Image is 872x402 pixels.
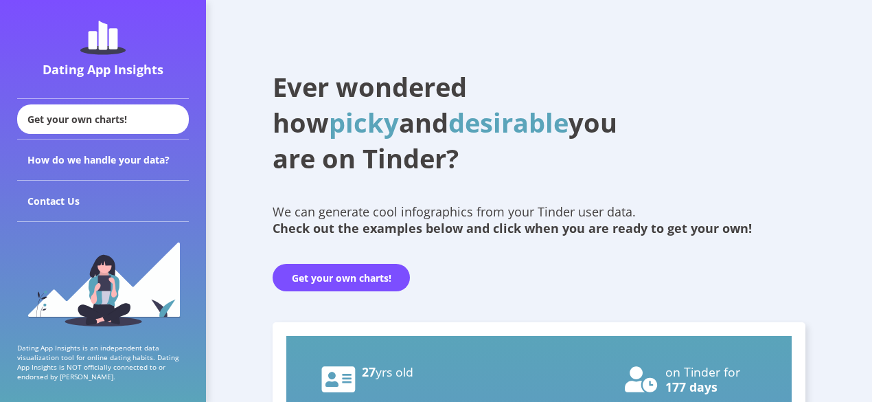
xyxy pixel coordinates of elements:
[273,203,805,236] div: We can generate cool infographics from your Tinder user data.
[329,104,399,140] span: picky
[21,61,185,78] div: Dating App Insights
[665,364,740,380] text: on Tinder for
[448,104,569,140] span: desirable
[17,181,189,222] div: Contact Us
[17,343,189,381] p: Dating App Insights is an independent data visualization tool for online dating habits. Dating Ap...
[273,264,410,291] button: Get your own charts!
[376,364,413,380] tspan: yrs old
[80,21,126,55] img: dating-app-insights-logo.5abe6921.svg
[26,241,181,326] img: sidebar_girl.91b9467e.svg
[273,69,650,176] h1: Ever wondered how and you are on Tinder?
[362,364,413,380] text: 27
[17,104,189,134] div: Get your own charts!
[665,379,718,395] text: 177 days
[273,220,752,236] b: Check out the examples below and click when you are ready to get your own!
[17,139,189,181] div: How do we handle your data?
